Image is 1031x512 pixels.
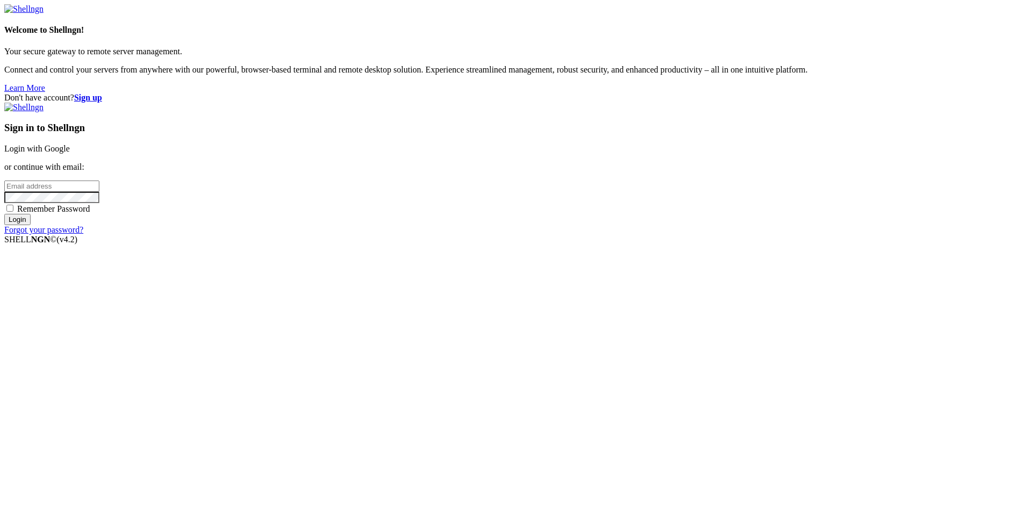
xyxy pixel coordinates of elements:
[4,144,70,153] a: Login with Google
[74,93,102,102] a: Sign up
[4,225,83,234] a: Forgot your password?
[57,235,78,244] span: 4.2.0
[6,205,13,212] input: Remember Password
[4,47,1027,56] p: Your secure gateway to remote server management.
[4,25,1027,35] h4: Welcome to Shellngn!
[4,93,1027,103] div: Don't have account?
[4,65,1027,75] p: Connect and control your servers from anywhere with our powerful, browser-based terminal and remo...
[4,122,1027,134] h3: Sign in to Shellngn
[4,83,45,92] a: Learn More
[31,235,50,244] b: NGN
[4,103,43,112] img: Shellngn
[4,162,1027,172] p: or continue with email:
[4,4,43,14] img: Shellngn
[4,181,99,192] input: Email address
[4,235,77,244] span: SHELL ©
[17,204,90,213] span: Remember Password
[4,214,31,225] input: Login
